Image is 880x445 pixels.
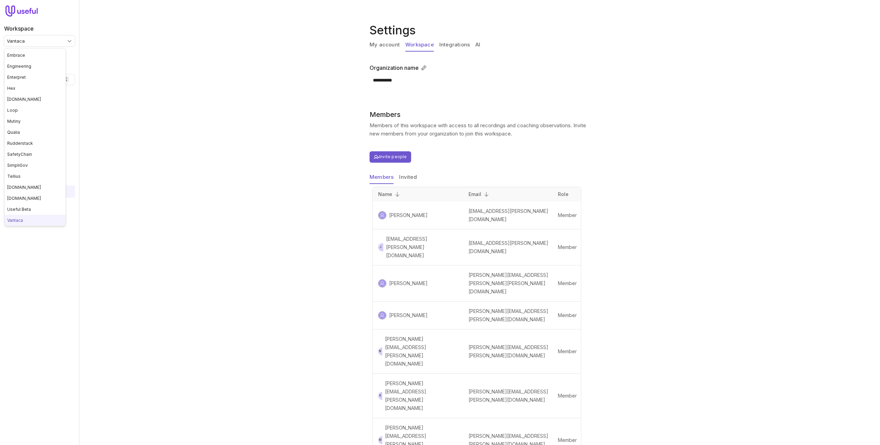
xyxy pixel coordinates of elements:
[7,196,41,201] span: [DOMAIN_NAME]
[7,141,33,146] span: Rudderstack
[7,97,41,102] span: [DOMAIN_NAME]
[7,174,21,179] span: Tellius
[7,86,15,91] span: Hex
[7,53,25,58] span: Embrace
[7,218,23,223] span: Vantaca
[7,163,28,168] span: SimpliGov
[7,108,18,113] span: Loop
[7,207,31,212] span: Useful Beta
[7,130,20,135] span: Qualia
[7,185,41,190] span: [DOMAIN_NAME]
[7,75,26,80] span: Enterpret
[7,119,21,124] span: Mutiny
[7,152,32,157] span: SafetyChain
[7,64,31,69] span: Engineering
